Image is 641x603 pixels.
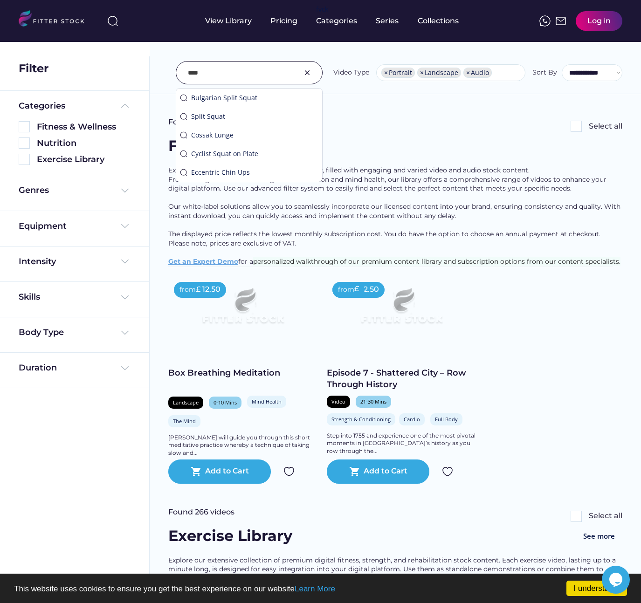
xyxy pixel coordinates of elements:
div: Categories [19,100,65,112]
img: Frame%20%284%29.svg [119,256,131,267]
span: × [384,69,388,76]
div: Full Body [435,416,458,423]
a: I understand! [566,581,627,596]
img: Rectangle%205126.svg [571,121,582,132]
li: Portrait [381,68,415,78]
span: × [420,69,424,76]
img: Frame%2079%20%281%29.svg [183,276,303,343]
img: Group%201000002324.svg [283,466,295,477]
div: Body Type [19,327,64,338]
img: search-normal.svg [180,94,187,102]
img: meteor-icons_whatsapp%20%281%29.svg [539,15,551,27]
div: Box Breathing Meditation [168,367,317,379]
div: Strength & Conditioning [331,416,391,423]
div: Collections [418,16,459,26]
div: Add to Cart [364,466,407,477]
img: Group%201000002326.svg [302,67,313,78]
div: Explore our premium Fitness & Wellness library, filled with engaging and varied video and audio s... [168,166,622,267]
button: shopping_cart [349,466,360,477]
div: Filter [19,61,48,76]
div: Fitness & Wellness [37,121,131,133]
img: Rectangle%205126.svg [19,137,30,149]
div: £ [354,284,359,294]
div: 0-10 Mins [214,399,237,406]
span: × [466,69,470,76]
img: search-normal.svg [180,150,187,158]
div: Select all [589,121,622,131]
img: Rectangle%205126.svg [19,154,30,165]
div: Landscape [173,399,199,406]
div: Eccentric Chin Ups [191,168,318,177]
div: Log in [587,16,611,26]
div: Exercise Library [168,526,292,547]
span: The displayed price reflects the lowest monthly subscription cost. You do have the option to choo... [168,230,602,247]
div: Mind Health [252,398,282,405]
div: Step into 1755 and experience one of the most pivotal moments in [GEOGRAPHIC_DATA]’s history as y... [327,432,476,455]
div: Bulgarian Split Squat [191,93,318,103]
div: Nutrition [37,137,131,149]
div: Fitness & Wellness [168,136,314,157]
li: Landscape [417,68,461,78]
div: Skills [19,291,42,303]
div: Episode 7 - Shattered City – Row Through History [327,367,476,391]
div: Intensity [19,256,56,267]
div: Series [376,16,399,26]
div: £ 12.50 [196,284,221,295]
span: Explore our extensive collection of premium digital fitness, strength, and rehabilitation stock c... [168,556,618,582]
div: Select all [589,511,622,521]
div: View Library [205,16,252,26]
img: Rectangle%205126.svg [19,121,30,132]
div: Genres [19,185,49,196]
button: See more [576,526,622,547]
div: 21-30 Mins [360,398,386,405]
img: Frame%20%284%29.svg [119,220,131,232]
div: from [338,285,354,295]
div: Cyclist Squat on Plate [191,149,318,158]
div: Split Squat [191,112,318,121]
img: Frame%20%285%29.svg [119,100,131,111]
div: Found 266 videos [168,507,234,517]
div: Add to Cart [205,466,249,477]
div: Categories [316,16,357,26]
a: Get an Expert Demo [168,257,238,266]
img: Group%201000002324.svg [442,466,453,477]
div: Duration [19,362,57,374]
img: Frame%20%284%29.svg [119,327,131,338]
p: This website uses cookies to ensure you get the best experience on our website [14,585,627,593]
div: Equipment [19,220,67,232]
img: Frame%2051.svg [555,15,566,27]
a: Learn More [295,584,335,593]
iframe: chat widget [602,566,632,594]
img: Frame%20%284%29.svg [119,185,131,196]
img: Rectangle%205126.svg [571,511,582,522]
img: search-normal.svg [180,113,187,120]
div: Exercise Library [37,154,131,165]
div: The Mind [173,418,196,425]
img: search-normal.svg [180,131,187,139]
span: personalized walkthrough of our premium content library and subscription options from our content... [253,257,620,266]
img: Frame%20%284%29.svg [119,363,131,374]
div: from [179,285,196,295]
img: search-normal%203.svg [107,15,118,27]
div: [PERSON_NAME] will guide you through this short meditative practice whereby a technique of taking... [168,434,317,457]
div: Cardio [404,416,420,423]
div: Video Type [333,68,369,77]
div: Sort By [532,68,557,77]
img: LOGO.svg [19,10,92,29]
div: Found 2 videos [168,117,225,127]
div: Cossak Lunge [191,130,318,140]
img: Frame%20%284%29.svg [119,292,131,303]
div: Pricing [270,16,297,26]
img: search-normal.svg [180,169,187,176]
div: fvck [316,5,328,14]
div: Video [331,398,345,405]
button: shopping_cart [191,466,202,477]
div: £ 12.50 [354,284,379,295]
img: Frame%2079%20%281%29.svg [342,276,461,343]
li: Audio [463,68,492,78]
